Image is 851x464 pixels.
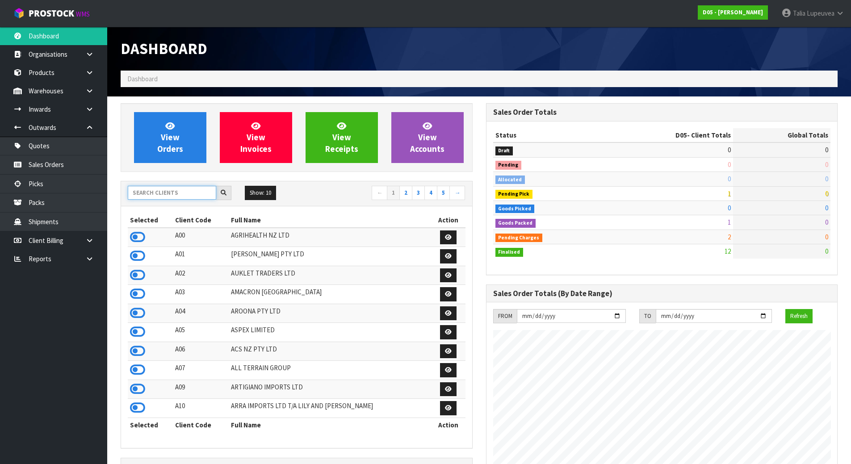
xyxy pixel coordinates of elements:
[495,205,535,213] span: Goods Picked
[229,285,431,304] td: AMACRON [GEOGRAPHIC_DATA]
[121,39,207,58] span: Dashboard
[229,380,431,399] td: ARTIGIANO IMPORTS LTD
[495,248,524,257] span: Finalised
[432,418,465,432] th: Action
[391,112,464,163] a: ViewAccounts
[229,361,431,380] td: ALL TERRAIN GROUP
[157,121,183,154] span: View Orders
[410,121,444,154] span: View Accounts
[604,128,733,142] th: - Client Totals
[424,186,437,200] a: 4
[728,160,731,169] span: 0
[127,75,158,83] span: Dashboard
[173,399,229,418] td: A10
[229,228,431,247] td: AGRIHEALTH NZ LTD
[825,146,828,154] span: 0
[229,247,431,266] td: [PERSON_NAME] PTY LTD
[807,9,834,17] span: Lupeuvea
[173,285,229,304] td: A03
[725,247,731,255] span: 12
[698,5,768,20] a: D05 - [PERSON_NAME]
[495,234,543,242] span: Pending Charges
[173,213,229,227] th: Client Code
[825,247,828,255] span: 0
[387,186,400,200] a: 1
[432,213,465,227] th: Action
[173,247,229,266] td: A01
[128,186,216,200] input: Search clients
[703,8,763,16] strong: D05 - [PERSON_NAME]
[245,186,276,200] button: Show: 10
[728,175,731,183] span: 0
[733,128,830,142] th: Global Totals
[399,186,412,200] a: 2
[825,175,828,183] span: 0
[173,361,229,380] td: A07
[493,108,831,117] h3: Sales Order Totals
[437,186,450,200] a: 5
[493,128,604,142] th: Status
[825,204,828,212] span: 0
[13,8,25,19] img: cube-alt.png
[229,304,431,323] td: AROONA PTY LTD
[325,121,358,154] span: View Receipts
[306,112,378,163] a: ViewReceipts
[495,176,525,184] span: Allocated
[173,323,229,342] td: A05
[173,380,229,399] td: A09
[173,342,229,361] td: A06
[412,186,425,200] a: 3
[793,9,805,17] span: Talia
[493,289,831,298] h3: Sales Order Totals (By Date Range)
[825,160,828,169] span: 0
[825,233,828,241] span: 0
[495,219,536,228] span: Goods Packed
[728,146,731,154] span: 0
[173,228,229,247] td: A00
[29,8,74,19] span: ProStock
[639,309,656,323] div: TO
[495,146,513,155] span: Draft
[128,213,173,227] th: Selected
[76,10,90,18] small: WMS
[372,186,387,200] a: ←
[229,323,431,342] td: ASPEX LIMITED
[229,266,431,285] td: AUKLET TRADERS LTD
[495,190,533,199] span: Pending Pick
[493,309,517,323] div: FROM
[173,304,229,323] td: A04
[220,112,292,163] a: ViewInvoices
[173,266,229,285] td: A02
[728,233,731,241] span: 2
[675,131,687,139] span: D05
[240,121,272,154] span: View Invoices
[495,161,522,170] span: Pending
[449,186,465,200] a: →
[173,418,229,432] th: Client Code
[128,418,173,432] th: Selected
[728,218,731,226] span: 1
[825,189,828,198] span: 0
[229,399,431,418] td: ARRA IMPORTS LTD T/A LILY AND [PERSON_NAME]
[134,112,206,163] a: ViewOrders
[785,309,813,323] button: Refresh
[728,189,731,198] span: 1
[303,186,465,201] nav: Page navigation
[229,213,431,227] th: Full Name
[825,218,828,226] span: 0
[229,418,431,432] th: Full Name
[728,204,731,212] span: 0
[229,342,431,361] td: ACS NZ PTY LTD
